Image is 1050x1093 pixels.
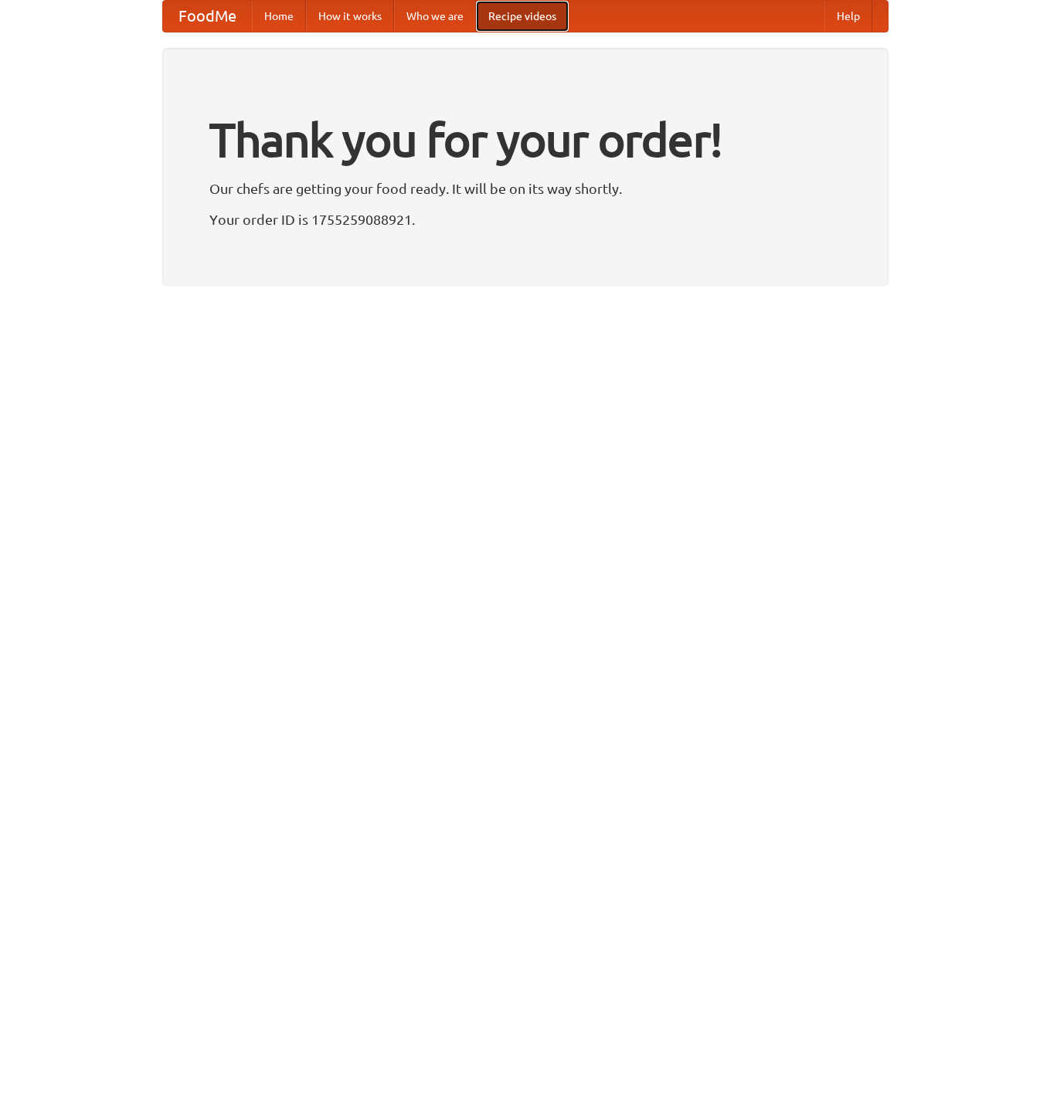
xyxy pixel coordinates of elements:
[209,103,841,177] h1: Thank you for your order!
[476,1,569,32] a: Recipe videos
[209,208,841,231] p: Your order ID is 1755259088921.
[394,1,476,32] a: Who we are
[252,1,306,32] a: Home
[209,177,841,200] p: Our chefs are getting your food ready. It will be on its way shortly.
[824,1,872,32] a: Help
[163,1,252,32] a: FoodMe
[306,1,394,32] a: How it works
